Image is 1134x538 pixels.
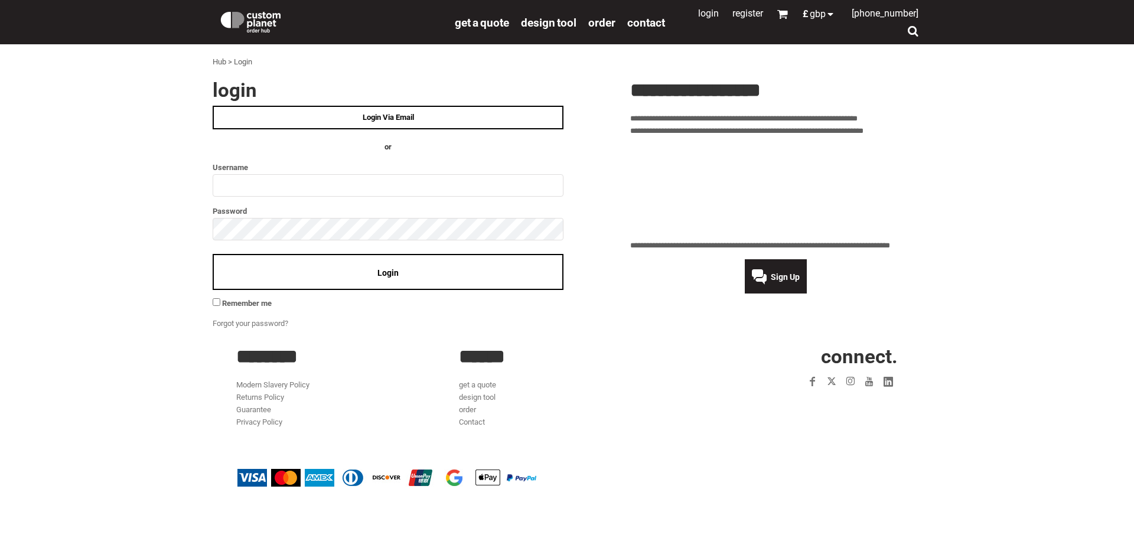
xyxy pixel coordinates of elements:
div: > [228,56,232,69]
iframe: Customer reviews powered by Trustpilot [630,144,921,233]
a: order [459,405,476,414]
h4: OR [213,141,563,154]
img: Google Pay [439,469,469,487]
a: Forgot your password? [213,319,288,328]
img: American Express [305,469,334,487]
img: Custom Planet [219,9,283,32]
a: get a quote [459,380,496,389]
span: get a quote [455,16,509,30]
a: Modern Slavery Policy [236,380,309,389]
span: Remember me [222,299,272,308]
iframe: Customer reviews powered by Trustpilot [735,398,898,412]
img: Visa [237,469,267,487]
a: Privacy Policy [236,418,282,426]
a: design tool [459,393,496,402]
input: Remember me [213,298,220,306]
a: Contact [459,418,485,426]
div: Login [234,56,252,69]
a: Guarantee [236,405,271,414]
a: Login [698,8,719,19]
a: Register [732,8,763,19]
a: design tool [521,15,576,29]
a: Hub [213,57,226,66]
img: Discover [372,469,402,487]
span: Sign Up [771,272,800,282]
span: design tool [521,16,576,30]
a: get a quote [455,15,509,29]
label: Password [213,204,563,218]
span: order [588,16,615,30]
img: PayPal [507,474,536,481]
a: Returns Policy [236,393,284,402]
a: Custom Planet [213,3,449,38]
h2: Login [213,80,563,100]
span: Contact [627,16,665,30]
a: order [588,15,615,29]
span: Login Via Email [363,113,414,122]
label: Username [213,161,563,174]
img: China UnionPay [406,469,435,487]
a: Login Via Email [213,106,563,129]
span: £ [803,9,810,19]
img: Mastercard [271,469,301,487]
span: [PHONE_NUMBER] [852,8,918,19]
img: Apple Pay [473,469,503,487]
span: GBP [810,9,826,19]
span: Login [377,268,399,278]
h2: CONNECT. [682,347,898,366]
img: Diners Club [338,469,368,487]
a: Contact [627,15,665,29]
